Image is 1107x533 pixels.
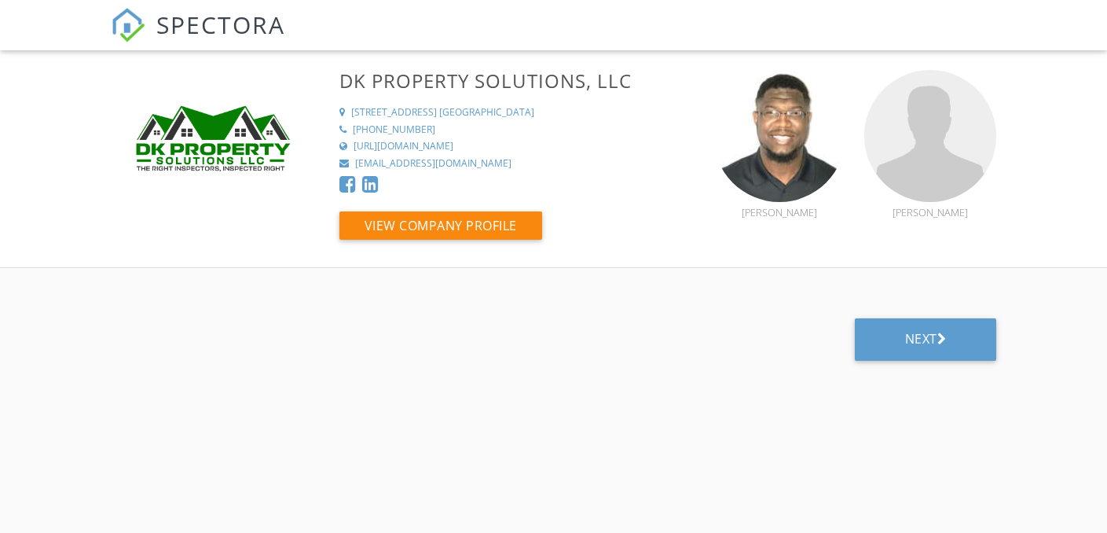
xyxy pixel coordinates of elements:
a: SPECTORA [111,21,285,54]
div: [PERSON_NAME] [864,206,996,219]
a: [STREET_ADDRESS] [GEOGRAPHIC_DATA] [339,106,695,119]
div: Next [905,331,947,347]
div: [EMAIL_ADDRESS][DOMAIN_NAME] [355,157,511,171]
a: [URL][DOMAIN_NAME] [339,140,695,153]
div: [PHONE_NUMBER] [353,123,435,137]
a: [PHONE_NUMBER] [339,123,695,137]
button: View Company Profile [339,211,542,240]
h3: DK Property Solutions, LLC [339,70,695,91]
img: The Best Home Inspection Software - Spectora [111,8,145,42]
a: [PERSON_NAME] [713,189,845,219]
div: [PERSON_NAME] [713,206,845,219]
a: [PERSON_NAME] [864,189,996,219]
a: View Company Profile [339,222,542,239]
div: [STREET_ADDRESS] [351,106,437,119]
a: [EMAIL_ADDRESS][DOMAIN_NAME] [339,157,695,171]
div: [URL][DOMAIN_NAME] [354,140,453,153]
img: default-user-f0147aede5fd5fa78ca7ade42f37bd4542148d508eef1c3d3ea960f66861d68b.jpg [864,70,996,202]
img: head_shot_1.jpg [713,70,845,202]
div: [GEOGRAPHIC_DATA] [439,106,534,119]
span: SPECTORA [156,8,285,41]
img: DKPS%20White%20Logo.jpg [111,70,316,207]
